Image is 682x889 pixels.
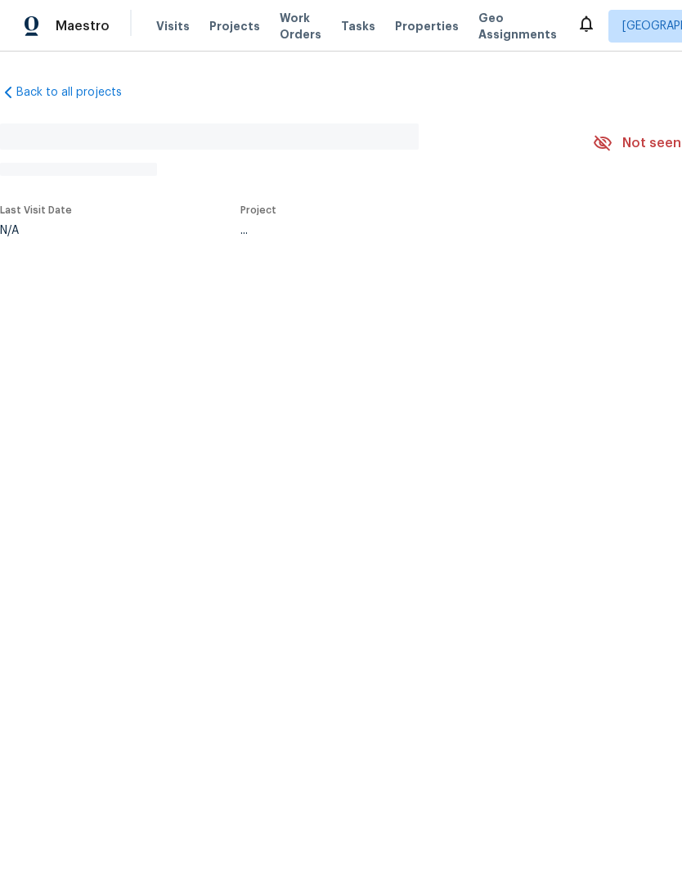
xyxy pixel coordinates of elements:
[209,18,260,34] span: Projects
[395,18,459,34] span: Properties
[341,20,375,32] span: Tasks
[240,205,276,215] span: Project
[56,18,110,34] span: Maestro
[240,225,554,236] div: ...
[156,18,190,34] span: Visits
[280,10,321,43] span: Work Orders
[478,10,557,43] span: Geo Assignments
